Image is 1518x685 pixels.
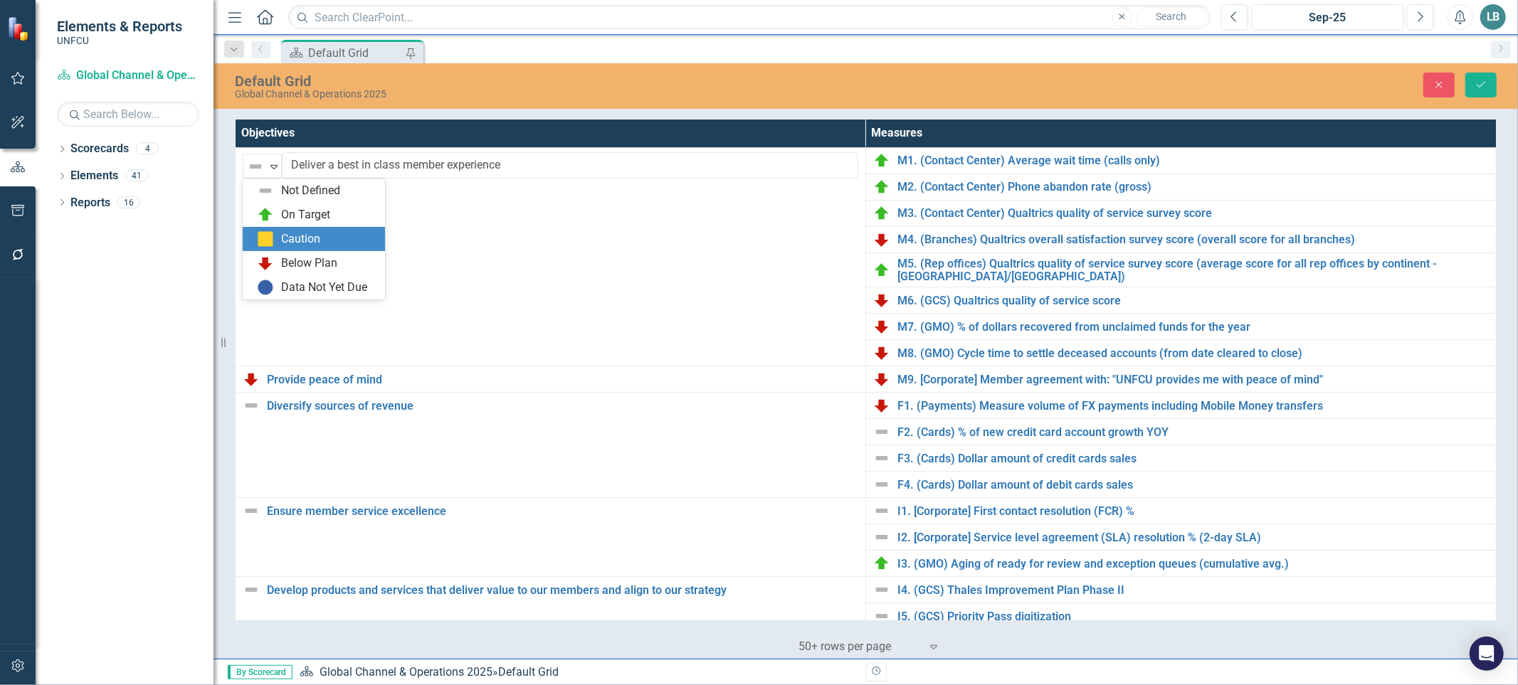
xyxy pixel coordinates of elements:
[1156,11,1186,22] span: Search
[873,318,890,335] img: Below Plan
[281,207,330,223] div: On Target
[1257,9,1398,26] div: Sep-25
[320,665,492,679] a: Global Channel & Operations 2025
[228,665,292,679] span: By Scorecard
[873,476,890,493] img: Not Defined
[257,279,274,296] img: Data Not Yet Due
[873,529,890,546] img: Not Defined
[897,558,1489,570] a: I3. (GMO) Aging of ready for review and exception queues (cumulative avg.)
[873,292,890,309] img: Below Plan
[288,5,1211,30] input: Search ClearPoint...
[897,452,1489,465] a: F3. (Cards) Dollar amount of credit cards sales
[897,373,1489,386] a: M9. [Corporate] Member agreement with: "UNFCU provides me with peace of mind"
[70,141,129,157] a: Scorecards
[136,143,159,155] div: 4
[57,18,182,35] span: Elements & Reports
[281,255,337,272] div: Below Plan
[897,207,1489,220] a: M3. (Contact Center) Qualtrics quality of service survey score
[897,479,1489,492] a: F4. (Cards) Dollar amount of debit cards sales
[281,183,340,199] div: Not Defined
[267,505,858,518] a: Ensure member service excellence
[257,182,274,199] img: Not Defined
[257,206,274,223] img: On Target
[300,664,855,681] div: »
[897,347,1489,360] a: M8. (GMO) Cycle time to settle deceased accounts (from date cleared to close)
[235,89,946,100] div: Global Channel & Operations 2025
[873,397,890,414] img: Below Plan
[897,584,1489,597] a: I4. (GCS) Thales Improvement Plan Phase II
[57,102,199,127] input: Search Below...
[125,170,148,182] div: 41
[267,584,858,597] a: Develop products and services that deliver value to our members and align to our strategy
[57,68,199,84] a: Global Channel & Operations 2025
[281,231,320,248] div: Caution
[70,195,110,211] a: Reports
[1252,4,1403,30] button: Sep-25
[897,505,1489,518] a: I1. [Corporate] First contact resolution (FCR) %
[873,344,890,361] img: Below Plan
[1470,637,1504,671] div: Open Intercom Messenger
[308,44,402,62] div: Default Grid
[243,371,260,388] img: Below Plan
[897,181,1489,193] a: M2. (Contact Center) Phone abandon rate (gross)
[117,196,140,208] div: 16
[6,15,33,42] img: ClearPoint Strategy
[267,400,858,413] a: Diversify sources of revenue
[897,294,1489,307] a: M6. (GCS) Qualtrics quality of service score
[897,321,1489,334] a: M7. (GMO) % of dollars recovered from unclaimed funds for the year
[897,531,1489,544] a: I2. [Corporate] Service level agreement (SLA) resolution % (2-day SLA)
[281,280,367,296] div: Data Not Yet Due
[873,179,890,196] img: On Target
[873,423,890,440] img: Not Defined
[873,231,890,248] img: Below Plan
[873,371,890,388] img: Below Plan
[57,35,182,46] small: UNFCU
[873,581,890,598] img: Not Defined
[873,205,890,222] img: On Target
[247,158,264,175] img: Not Defined
[243,581,260,598] img: Not Defined
[267,373,858,386] a: Provide peace of mind
[873,607,890,625] img: Not Defined
[1136,7,1207,27] button: Search
[282,152,858,179] input: Name
[897,426,1489,439] a: F2. (Cards) % of new credit card account growth YOY
[873,502,890,519] img: Not Defined
[873,262,890,279] img: On Target
[243,397,260,414] img: Not Defined
[873,152,890,169] img: On Target
[257,255,274,272] img: Below Plan
[897,610,1489,623] a: I5. (GCS) Priority Pass digitization
[897,233,1489,246] a: M4. (Branches) Qualtrics overall satisfaction survey score (overall score for all branches)
[873,450,890,467] img: Not Defined
[498,665,559,679] div: Default Grid
[1480,4,1506,30] button: LB
[897,257,1489,282] a: M5. (Rep offices) Qualtrics quality of service survey score (average score for all rep offices by...
[897,400,1489,413] a: F1. (Payments) Measure volume of FX payments including Mobile Money transfers
[873,555,890,572] img: On Target
[243,502,260,519] img: Not Defined
[70,168,118,184] a: Elements
[897,154,1489,167] a: M1. (Contact Center) Average wait time (calls only)
[235,73,946,89] div: Default Grid
[257,230,274,248] img: Caution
